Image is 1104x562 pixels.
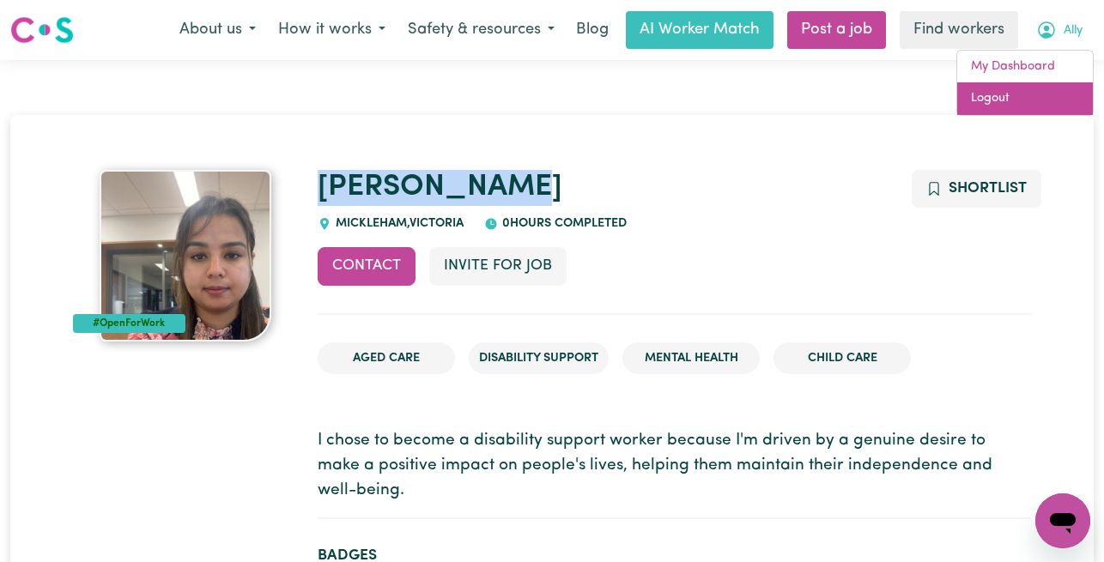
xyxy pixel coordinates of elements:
li: Child care [773,342,911,375]
div: #OpenForWork [73,314,185,333]
button: Safety & resources [397,12,566,48]
a: [PERSON_NAME] [318,172,562,202]
li: Aged Care [318,342,455,375]
button: My Account [1025,12,1094,48]
a: Post a job [787,11,886,49]
a: AI Worker Match [626,11,773,49]
button: About us [168,12,267,48]
li: Mental Health [622,342,760,375]
a: Careseekers logo [10,10,74,50]
div: My Account [956,50,1094,116]
button: Invite for Job [429,247,567,285]
button: How it works [267,12,397,48]
button: Contact [318,247,416,285]
button: Add to shortlist [912,170,1041,208]
span: Shortlist [949,181,1027,196]
a: Logout [957,82,1093,115]
p: I chose to become a disability support worker because I'm driven by a genuine desire to make a po... [318,429,1031,503]
li: Disability Support [469,342,609,375]
a: My Dashboard [957,51,1093,83]
img: Careseekers logo [10,15,74,45]
a: Blog [566,11,619,49]
a: Find workers [900,11,1018,49]
span: 0 hours completed [498,217,627,230]
iframe: Button to launch messaging window [1035,493,1090,548]
img: Sandeep kaur [100,170,271,341]
span: Ally [1064,21,1083,40]
span: MICKLEHAM , Victoria [331,217,464,230]
a: Sandeep kaur 's profile picture'#OpenForWork [73,170,297,341]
